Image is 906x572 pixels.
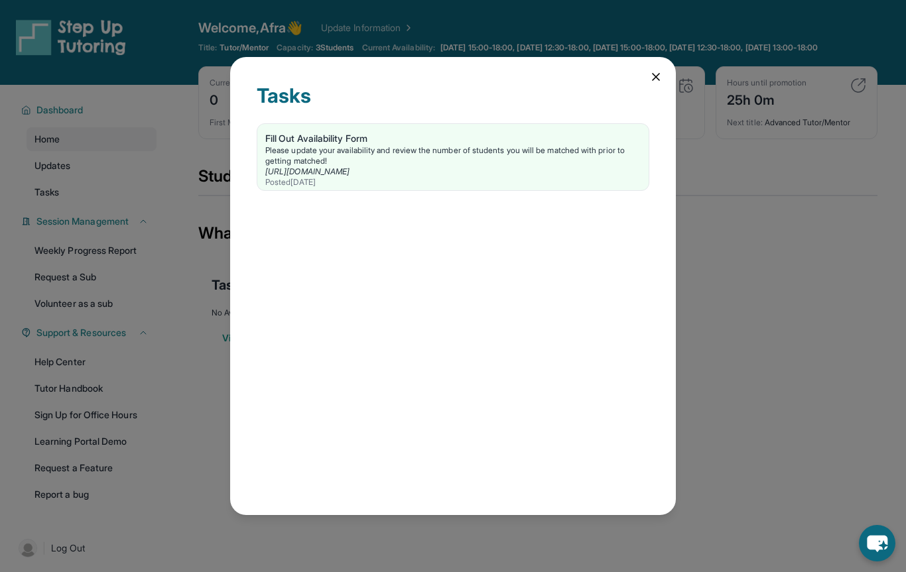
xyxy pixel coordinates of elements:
div: Tasks [257,84,649,123]
div: Please update your availability and review the number of students you will be matched with prior ... [265,145,641,166]
div: Posted [DATE] [265,177,641,188]
a: [URL][DOMAIN_NAME] [265,166,350,176]
button: chat-button [859,525,895,561]
a: Fill Out Availability FormPlease update your availability and review the number of students you w... [257,124,649,190]
div: Fill Out Availability Form [265,132,641,145]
